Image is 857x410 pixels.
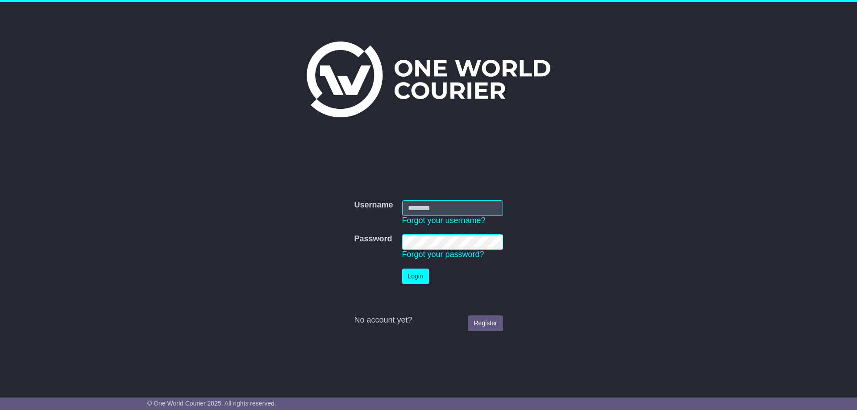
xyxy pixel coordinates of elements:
a: Forgot your username? [402,216,486,225]
label: Username [354,200,393,210]
button: Login [402,269,429,284]
img: One World [307,41,550,117]
a: Forgot your password? [402,250,484,259]
span: © One World Courier 2025. All rights reserved. [147,400,276,407]
label: Password [354,234,392,244]
a: Register [468,315,503,331]
div: No account yet? [354,315,503,325]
